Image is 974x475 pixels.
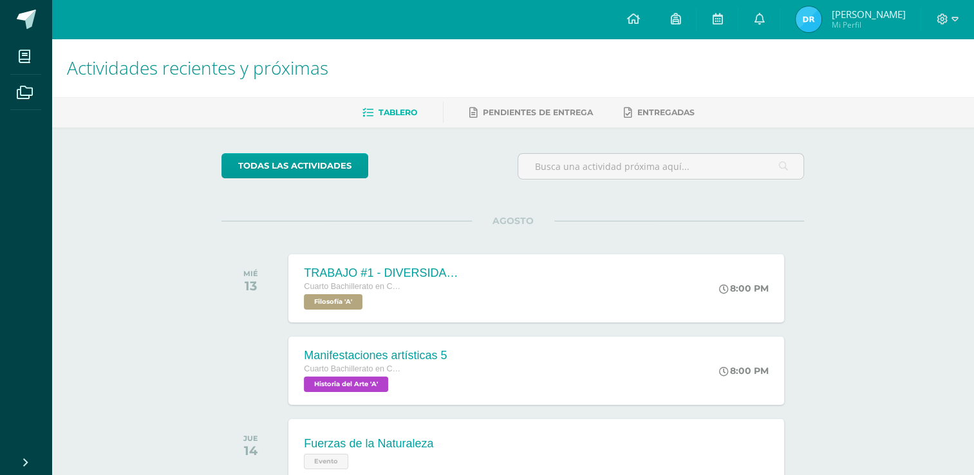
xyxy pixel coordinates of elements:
[796,6,821,32] img: cdec160f2c50c3310a63869b1866c3b4.png
[379,107,417,117] span: Tablero
[637,107,695,117] span: Entregadas
[243,269,258,278] div: MIÉ
[469,102,593,123] a: Pendientes de entrega
[243,443,258,458] div: 14
[67,55,328,80] span: Actividades recientes y próximas
[243,278,258,293] div: 13
[304,454,348,469] span: Evento
[831,19,905,30] span: Mi Perfil
[472,215,554,227] span: AGOSTO
[304,294,362,310] span: Filosofía 'A'
[304,349,447,362] div: Manifestaciones artísticas 5
[518,154,803,179] input: Busca una actividad próxima aquí...
[624,102,695,123] a: Entregadas
[719,283,769,294] div: 8:00 PM
[243,434,258,443] div: JUE
[304,282,400,291] span: Cuarto Bachillerato en CCLL con Orientación en Diseño Gráfico
[304,377,388,392] span: Historia del Arte 'A'
[304,364,400,373] span: Cuarto Bachillerato en CCLL con Orientación en Diseño Gráfico
[362,102,417,123] a: Tablero
[221,153,368,178] a: todas las Actividades
[304,266,458,280] div: TRABAJO #1 - DIVERSIDAD CULTURAL
[719,365,769,377] div: 8:00 PM
[831,8,905,21] span: [PERSON_NAME]
[304,437,433,451] div: Fuerzas de la Naturaleza
[483,107,593,117] span: Pendientes de entrega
